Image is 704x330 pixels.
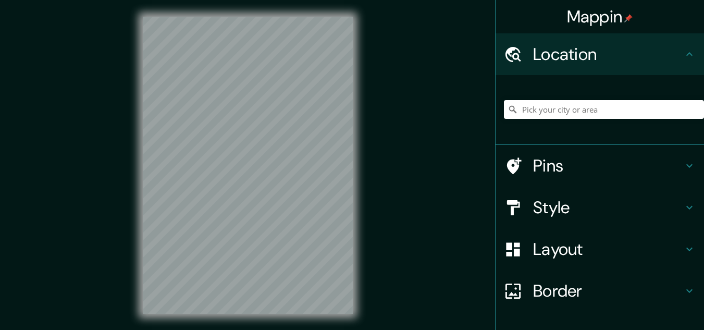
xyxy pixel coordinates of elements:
[567,6,633,27] h4: Mappin
[504,100,704,119] input: Pick your city or area
[533,280,683,301] h4: Border
[496,33,704,75] div: Location
[533,44,683,65] h4: Location
[496,228,704,270] div: Layout
[496,270,704,312] div: Border
[624,14,633,22] img: pin-icon.png
[533,155,683,176] h4: Pins
[143,17,353,314] canvas: Map
[533,239,683,260] h4: Layout
[533,197,683,218] h4: Style
[496,187,704,228] div: Style
[496,145,704,187] div: Pins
